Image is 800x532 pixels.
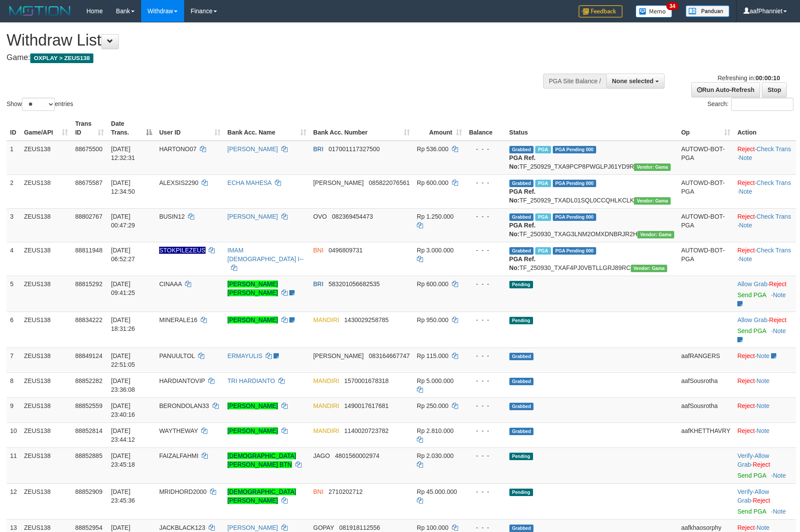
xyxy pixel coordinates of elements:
[159,452,198,459] span: FAIZALFAHMI
[553,213,597,221] span: PGA Pending
[469,212,502,221] div: - - -
[734,141,796,175] td: · ·
[469,426,502,435] div: - - -
[22,98,55,111] select: Showentries
[737,316,767,323] a: Allow Grab
[21,174,72,208] td: ZEUS138
[469,316,502,324] div: - - -
[75,488,102,495] span: 88852909
[509,213,534,221] span: Grabbed
[757,402,770,409] a: Note
[417,402,448,409] span: Rp 250.000
[686,5,729,17] img: panduan.png
[753,461,770,468] a: Reject
[21,312,72,348] td: ZEUS138
[469,246,502,255] div: - - -
[159,145,196,153] span: HARTONO07
[313,452,330,459] span: JAGO
[631,265,668,272] span: Vendor URL: https://trx31.1velocity.biz
[753,497,770,504] a: Reject
[739,255,752,262] a: Note
[7,98,73,111] label: Show entries
[417,247,454,254] span: Rp 3.000.000
[228,316,278,323] a: [PERSON_NAME]
[678,242,734,276] td: AUTOWD-BOT-PGA
[7,32,525,49] h1: Withdraw List
[21,372,72,397] td: ZEUS138
[7,422,21,447] td: 10
[159,524,205,531] span: JACKBLACK123
[509,525,534,532] span: Grabbed
[228,524,278,531] a: [PERSON_NAME]
[769,316,787,323] a: Reject
[734,372,796,397] td: ·
[757,524,770,531] a: Note
[111,427,135,443] span: [DATE] 23:44:12
[509,146,534,153] span: Grabbed
[466,116,506,141] th: Balance
[469,523,502,532] div: - - -
[111,145,135,161] span: [DATE] 12:32:31
[734,208,796,242] td: · ·
[75,213,102,220] span: 88802767
[734,397,796,422] td: ·
[228,452,296,468] a: [DEMOGRAPHIC_DATA][PERSON_NAME] BTN
[21,422,72,447] td: ZEUS138
[417,213,454,220] span: Rp 1.250.000
[553,180,597,187] span: PGA Pending
[313,247,324,254] span: BNI
[159,247,206,254] span: Nama rekening ada tanda titik/strip, harap diedit
[737,352,755,359] a: Reject
[509,255,536,271] b: PGA Ref. No:
[413,116,466,141] th: Amount: activate to sort column ascending
[773,508,786,515] a: Note
[739,154,752,161] a: Note
[21,208,72,242] td: ZEUS138
[579,5,622,18] img: Feedback.jpg
[417,352,448,359] span: Rp 115.000
[111,452,135,468] span: [DATE] 23:45:18
[553,247,597,255] span: PGA Pending
[506,242,678,276] td: TF_250930_TXAF4PJ0VBTLLGRJ89RC
[159,488,206,495] span: MRIDHORD2000
[469,178,502,187] div: - - -
[734,116,796,141] th: Action
[159,179,199,186] span: ALEXSIS2290
[417,524,448,531] span: Rp 100.000
[739,188,752,195] a: Note
[731,98,793,111] input: Search:
[30,53,93,63] span: OXPLAY > ZEUS138
[678,397,734,422] td: aafSousrotha
[509,188,536,204] b: PGA Ref. No:
[75,145,102,153] span: 88675500
[509,180,534,187] span: Grabbed
[369,352,409,359] span: Copy 083164667747 to clipboard
[737,427,755,434] a: Reject
[509,489,533,496] span: Pending
[75,524,102,531] span: 88852954
[543,74,606,89] div: PGA Site Balance /
[509,281,533,288] span: Pending
[329,280,380,287] span: Copy 583201056682535 to clipboard
[417,452,454,459] span: Rp 2.030.000
[228,213,278,220] a: [PERSON_NAME]
[734,348,796,372] td: ·
[762,82,787,97] a: Stop
[737,327,766,334] a: Send PGA
[228,352,263,359] a: ERMAYULIS
[769,280,787,287] a: Reject
[75,427,102,434] span: 88852814
[469,451,502,460] div: - - -
[737,472,766,479] a: Send PGA
[506,174,678,208] td: TF_250929_TXADL01SQL0CCQHLKCLK
[75,247,102,254] span: 88811948
[111,402,135,418] span: [DATE] 23:40:16
[773,327,786,334] a: Note
[7,141,21,175] td: 1
[159,280,181,287] span: CINAAA
[7,397,21,422] td: 9
[678,174,734,208] td: AUTOWD-BOT-PGA
[757,179,791,186] a: Check Trans
[7,348,21,372] td: 7
[21,141,72,175] td: ZEUS138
